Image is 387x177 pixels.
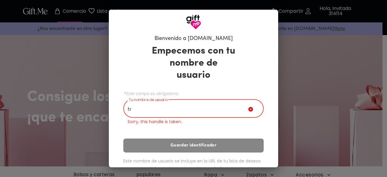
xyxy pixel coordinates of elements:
font: Bienvenido a [DOMAIN_NAME] [154,36,233,41]
img: Logotipo de GiftMe [186,15,201,30]
font: *Este campo es obligatorio. [123,90,179,96]
input: Tu nombre de usuario [123,101,248,118]
font: Empecemos con tu nombre de usuario [152,46,235,80]
p: Sorry, this handle is taken. [128,119,259,125]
